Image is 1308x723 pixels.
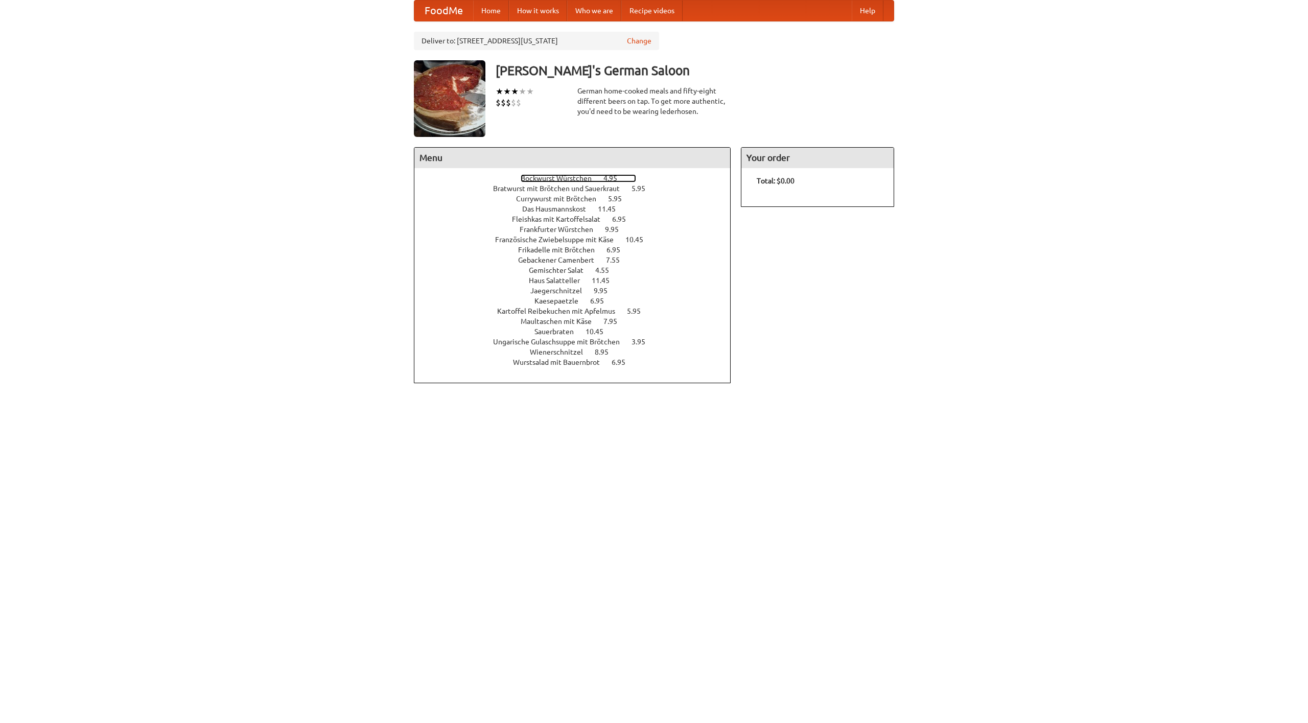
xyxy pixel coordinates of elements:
[530,287,626,295] a: Jaegerschnitzel 9.95
[414,148,730,168] h4: Menu
[603,174,627,182] span: 4.95
[518,256,639,264] a: Gebackener Camenbert 7.55
[512,215,611,223] span: Fleishkas mit Kartoffelsalat
[594,287,618,295] span: 9.95
[512,215,645,223] a: Fleishkas mit Kartoffelsalat 6.95
[414,60,485,137] img: angular.jpg
[518,246,605,254] span: Frikadelle mit Brötchen
[534,328,622,336] a: Sauerbraten 10.45
[513,358,644,366] a: Wurstsalad mit Bauernbrot 6.95
[627,36,651,46] a: Change
[590,297,614,305] span: 6.95
[496,60,894,81] h3: [PERSON_NAME]'s German Saloon
[595,348,619,356] span: 8.95
[852,1,883,21] a: Help
[529,266,628,274] a: Gemischter Salat 4.55
[518,256,604,264] span: Gebackener Camenbert
[606,256,630,264] span: 7.55
[526,86,534,97] li: ★
[586,328,614,336] span: 10.45
[567,1,621,21] a: Who we are
[497,307,660,315] a: Kartoffel Reibekuchen mit Apfelmus 5.95
[496,86,503,97] li: ★
[473,1,509,21] a: Home
[501,97,506,108] li: $
[414,1,473,21] a: FoodMe
[497,307,625,315] span: Kartoffel Reibekuchen mit Apfelmus
[608,195,632,203] span: 5.95
[522,205,635,213] a: Das Hausmannskost 11.45
[521,174,636,182] a: Bockwurst Würstchen 4.95
[598,205,626,213] span: 11.45
[516,195,606,203] span: Currywurst mit Brötchen
[493,338,664,346] a: Ungarische Gulaschsuppe mit Brötchen 3.95
[625,236,653,244] span: 10.45
[603,317,627,325] span: 7.95
[522,205,596,213] span: Das Hausmannskost
[534,328,584,336] span: Sauerbraten
[605,225,629,234] span: 9.95
[495,236,662,244] a: Französische Zwiebelsuppe mit Käse 10.45
[632,184,656,193] span: 5.95
[511,86,519,97] li: ★
[621,1,683,21] a: Recipe videos
[496,97,501,108] li: $
[511,97,516,108] li: $
[612,358,636,366] span: 6.95
[627,307,651,315] span: 5.95
[493,184,664,193] a: Bratwurst mit Brötchen und Sauerkraut 5.95
[521,317,636,325] a: Maultaschen mit Käse 7.95
[606,246,630,254] span: 6.95
[493,184,630,193] span: Bratwurst mit Brötchen und Sauerkraut
[741,148,894,168] h4: Your order
[595,266,619,274] span: 4.55
[529,266,594,274] span: Gemischter Salat
[513,358,610,366] span: Wurstsalad mit Bauernbrot
[529,276,628,285] a: Haus Salatteller 11.45
[503,86,511,97] li: ★
[519,86,526,97] li: ★
[577,86,731,116] div: German home-cooked meals and fifty-eight different beers on tap. To get more authentic, you'd nee...
[516,97,521,108] li: $
[521,317,602,325] span: Maultaschen mit Käse
[414,32,659,50] div: Deliver to: [STREET_ADDRESS][US_STATE]
[493,338,630,346] span: Ungarische Gulaschsuppe mit Brötchen
[534,297,589,305] span: Kaesepaetzle
[592,276,620,285] span: 11.45
[757,177,795,185] b: Total: $0.00
[530,348,627,356] a: Wienerschnitzel 8.95
[632,338,656,346] span: 3.95
[530,287,592,295] span: Jaegerschnitzel
[520,225,603,234] span: Frankfurter Würstchen
[534,297,623,305] a: Kaesepaetzle 6.95
[530,348,593,356] span: Wienerschnitzel
[520,225,638,234] a: Frankfurter Würstchen 9.95
[506,97,511,108] li: $
[529,276,590,285] span: Haus Salatteller
[509,1,567,21] a: How it works
[518,246,639,254] a: Frikadelle mit Brötchen 6.95
[612,215,636,223] span: 6.95
[521,174,602,182] span: Bockwurst Würstchen
[495,236,624,244] span: Französische Zwiebelsuppe mit Käse
[516,195,641,203] a: Currywurst mit Brötchen 5.95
